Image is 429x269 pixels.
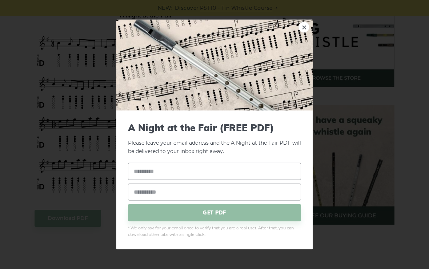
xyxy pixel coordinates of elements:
span: * We only ask for your email once to verify that you are a real user. After that, you can downloa... [128,225,301,238]
a: × [298,22,309,33]
img: Tin Whistle Tab Preview [116,20,313,111]
span: A Night at the Fair (FREE PDF) [128,122,301,133]
span: GET PDF [128,204,301,221]
p: Please leave your email address and the A Night at the Fair PDF will be delivered to your inbox r... [128,122,301,156]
